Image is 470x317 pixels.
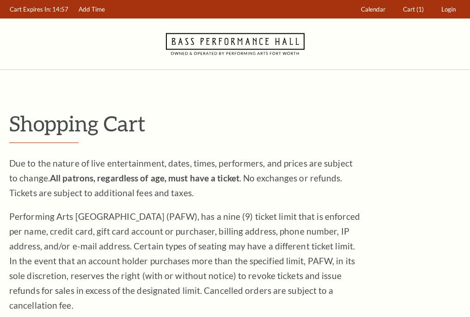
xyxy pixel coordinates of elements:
[361,6,385,13] span: Calendar
[437,0,460,19] a: Login
[357,0,390,19] a: Calendar
[9,112,461,135] p: Shopping Cart
[52,6,68,13] span: 14:57
[9,209,360,313] p: Performing Arts [GEOGRAPHIC_DATA] (PAFW), has a nine (9) ticket limit that is enforced per name, ...
[441,6,456,13] span: Login
[74,0,110,19] a: Add Time
[9,158,353,198] span: Due to the nature of live entertainment, dates, times, performers, and prices are subject to chan...
[403,6,415,13] span: Cart
[10,6,51,13] span: Cart Expires In:
[416,6,424,13] span: (1)
[399,0,428,19] a: Cart (1)
[50,173,239,183] strong: All patrons, regardless of age, must have a ticket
